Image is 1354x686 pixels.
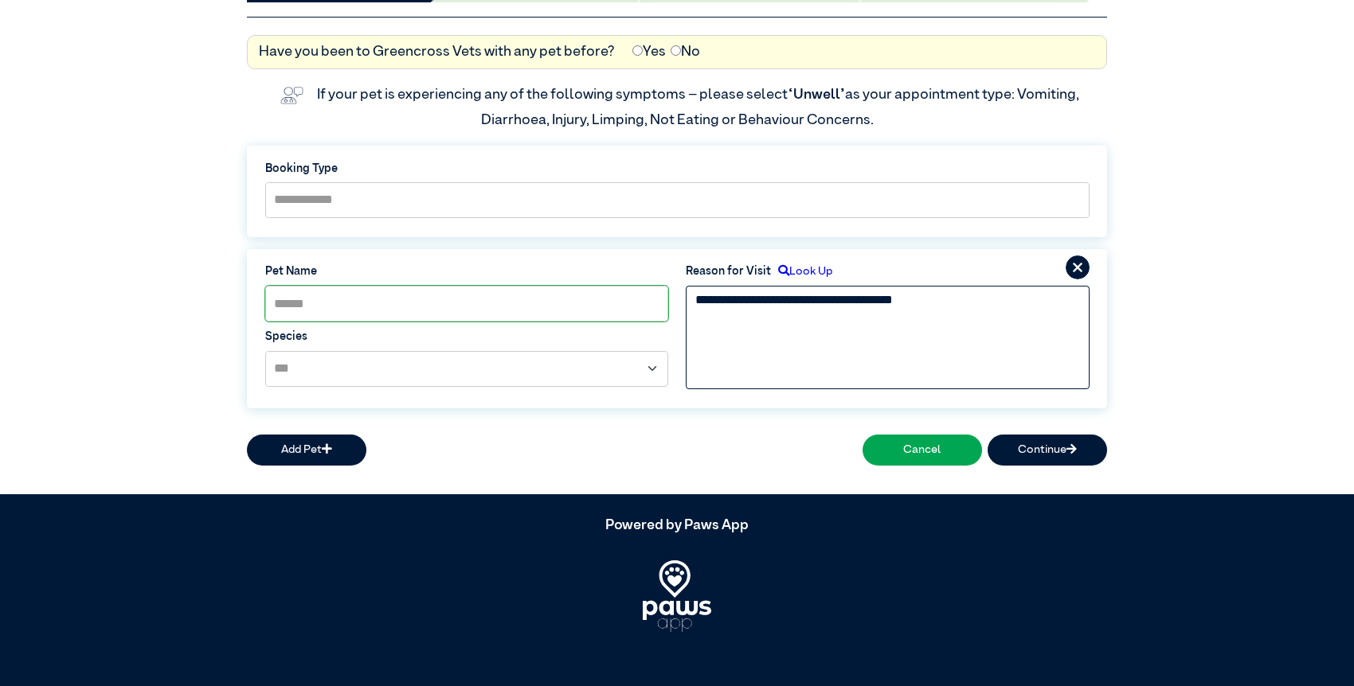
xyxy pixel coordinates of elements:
img: PawsApp [643,560,711,632]
input: Yes [632,45,643,56]
button: Continue [988,435,1107,466]
label: Yes [632,41,666,63]
label: No [671,41,700,63]
label: Have you been to Greencross Vets with any pet before? [259,41,615,63]
label: Species [265,329,669,346]
h5: Powered by Paws App [247,517,1107,535]
label: Look Up [771,263,832,281]
label: Reason for Visit [686,263,771,281]
img: vet [275,81,309,110]
label: If your pet is experiencing any of the following symptoms – please select as your appointment typ... [317,88,1082,127]
button: Cancel [863,435,982,466]
label: Pet Name [265,263,669,281]
label: Booking Type [265,161,1090,178]
button: Add Pet [247,435,366,466]
input: No [671,45,681,56]
span: “Unwell” [788,88,845,102]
